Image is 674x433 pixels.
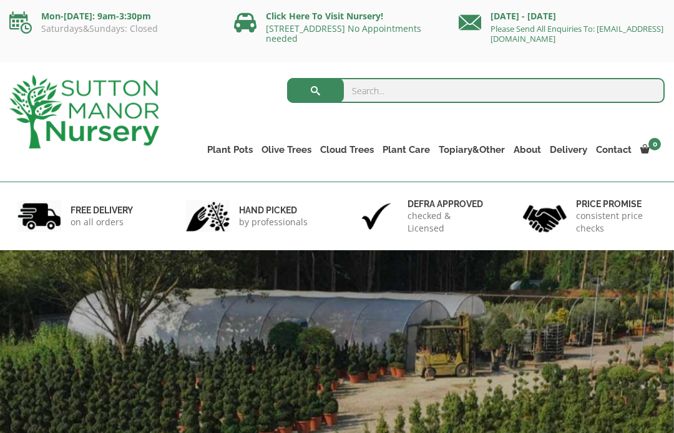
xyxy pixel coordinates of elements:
p: Saturdays&Sundays: Closed [9,24,215,34]
a: Cloud Trees [316,141,378,158]
img: logo [9,75,159,148]
a: Olive Trees [257,141,316,158]
img: 3.jpg [354,200,398,232]
a: Contact [592,141,636,158]
a: Plant Pots [203,141,257,158]
h6: FREE DELIVERY [71,205,133,216]
p: consistent price checks [576,210,657,235]
a: Topiary&Other [434,141,509,158]
h6: hand picked [239,205,308,216]
p: checked & Licensed [408,210,488,235]
img: 1.jpg [17,200,61,232]
h6: Defra approved [408,198,488,210]
p: by professionals [239,216,308,228]
a: Click Here To Visit Nursery! [266,10,383,22]
a: Delivery [545,141,592,158]
input: Search... [287,78,665,103]
a: [STREET_ADDRESS] No Appointments needed [266,22,421,44]
p: Mon-[DATE]: 9am-3:30pm [9,9,215,24]
a: 0 [636,141,665,158]
p: on all orders [71,216,133,228]
p: [DATE] - [DATE] [459,9,665,24]
img: 4.jpg [523,197,567,235]
a: About [509,141,545,158]
span: 0 [648,138,661,150]
h6: Price promise [576,198,657,210]
a: Please Send All Enquiries To: [EMAIL_ADDRESS][DOMAIN_NAME] [491,23,663,44]
img: 2.jpg [186,200,230,232]
a: Plant Care [378,141,434,158]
